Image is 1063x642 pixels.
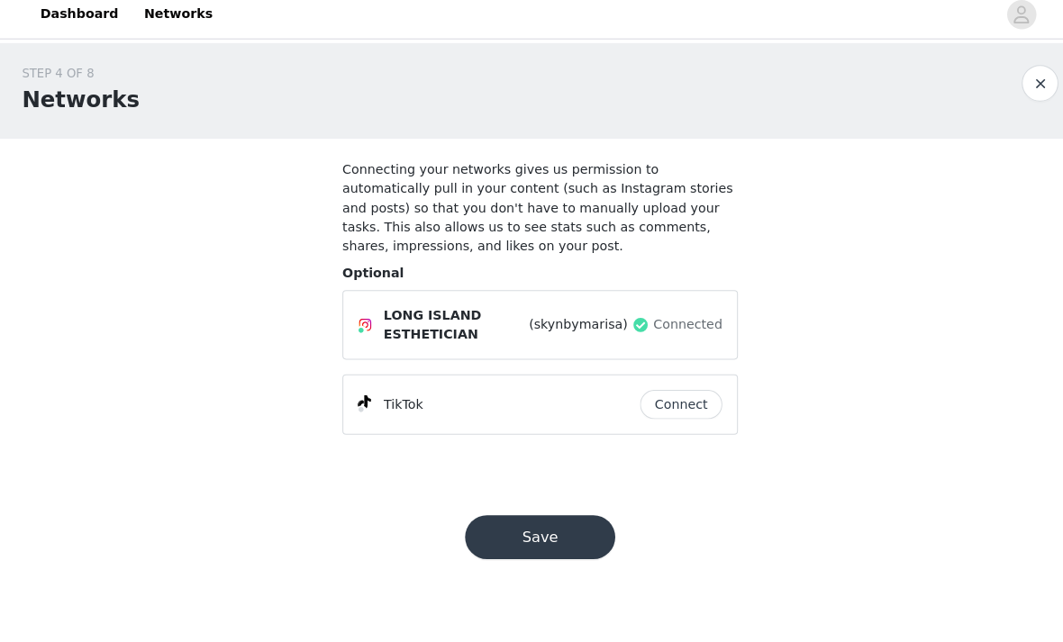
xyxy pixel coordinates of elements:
[643,320,711,339] span: Connected
[458,517,605,560] button: Save
[29,4,127,44] a: Dashboard
[630,393,711,422] button: Connect
[337,167,726,262] h4: Connecting your networks gives us permission to automatically pull in your content (such as Insta...
[337,271,397,285] span: Optional
[521,320,618,339] span: (skynbymarisa)
[377,311,517,348] span: LONG ISLAND ESTHETICIAN
[352,322,367,337] img: Instagram Icon
[996,10,1013,39] div: avatar
[22,92,138,124] h1: Networks
[377,399,416,418] p: TikTok
[131,4,220,44] a: Networks
[22,74,138,92] div: STEP 4 OF 8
